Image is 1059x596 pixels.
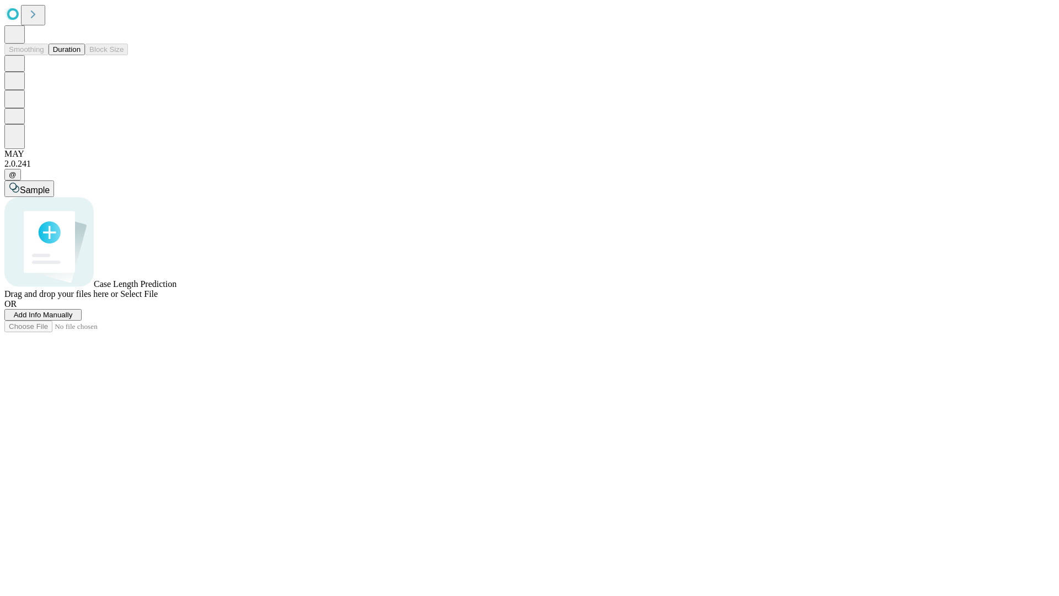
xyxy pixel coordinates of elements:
[20,185,50,195] span: Sample
[4,289,118,299] span: Drag and drop your files here or
[49,44,85,55] button: Duration
[14,311,73,319] span: Add Info Manually
[4,159,1055,169] div: 2.0.241
[85,44,128,55] button: Block Size
[4,299,17,308] span: OR
[4,169,21,180] button: @
[4,44,49,55] button: Smoothing
[4,180,54,197] button: Sample
[94,279,176,289] span: Case Length Prediction
[4,309,82,321] button: Add Info Manually
[120,289,158,299] span: Select File
[4,149,1055,159] div: MAY
[9,171,17,179] span: @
